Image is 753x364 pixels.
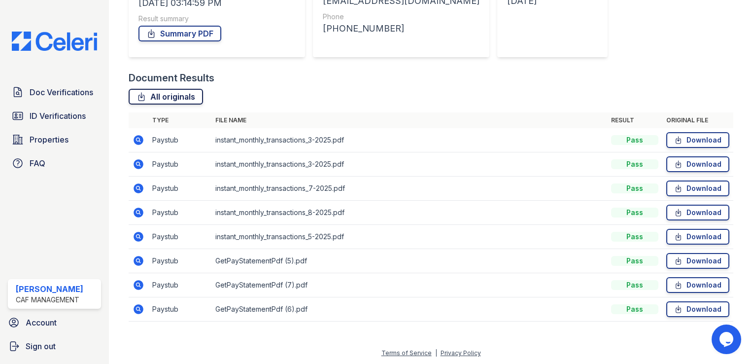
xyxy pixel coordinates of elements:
[323,22,479,36] div: [PHONE_NUMBER]
[611,183,658,193] div: Pass
[148,201,211,225] td: Paystub
[211,128,607,152] td: instant_monthly_transactions_3-2025.pdf
[8,106,101,126] a: ID Verifications
[211,112,607,128] th: File name
[148,297,211,322] td: Paystub
[16,283,83,295] div: [PERSON_NAME]
[211,273,607,297] td: GetPayStatementPdf (7).pdf
[148,128,211,152] td: Paystub
[211,201,607,225] td: instant_monthly_transactions_8-2025.pdf
[662,112,733,128] th: Original file
[148,112,211,128] th: Type
[441,349,481,357] a: Privacy Policy
[211,177,607,201] td: instant_monthly_transactions_7-2025.pdf
[30,110,86,122] span: ID Verifications
[435,349,437,357] div: |
[611,135,658,145] div: Pass
[666,205,729,220] a: Download
[611,208,658,218] div: Pass
[4,32,105,51] img: CE_Logo_Blue-a8612792a0a2168367f1c8372b55b34899dd931a85d93a1a3d3e32e68fde9ad4.png
[666,253,729,269] a: Download
[611,159,658,169] div: Pass
[381,349,432,357] a: Terms of Service
[8,130,101,149] a: Properties
[138,26,221,41] a: Summary PDF
[666,229,729,245] a: Download
[129,89,203,105] a: All originals
[611,232,658,242] div: Pass
[323,12,479,22] div: Phone
[211,225,607,249] td: instant_monthly_transactions_5-2025.pdf
[148,152,211,177] td: Paystub
[607,112,662,128] th: Result
[611,256,658,266] div: Pass
[148,249,211,273] td: Paystub
[16,295,83,305] div: CAF Management
[8,82,101,102] a: Doc Verifications
[666,277,729,293] a: Download
[148,177,211,201] td: Paystub
[4,336,105,356] a: Sign out
[211,249,607,273] td: GetPayStatementPdf (5).pdf
[26,340,56,352] span: Sign out
[148,225,211,249] td: Paystub
[30,134,68,146] span: Properties
[666,132,729,148] a: Download
[666,301,729,317] a: Download
[712,325,743,354] iframe: chat widget
[30,86,93,98] span: Doc Verifications
[26,317,57,328] span: Account
[8,153,101,173] a: FAQ
[611,304,658,314] div: Pass
[611,280,658,290] div: Pass
[148,273,211,297] td: Paystub
[4,313,105,332] a: Account
[30,157,45,169] span: FAQ
[211,152,607,177] td: instant_monthly_transactions_3-2025.pdf
[666,156,729,172] a: Download
[211,297,607,322] td: GetPayStatementPdf (6).pdf
[138,14,295,24] div: Result summary
[129,71,214,85] div: Document Results
[666,181,729,196] a: Download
